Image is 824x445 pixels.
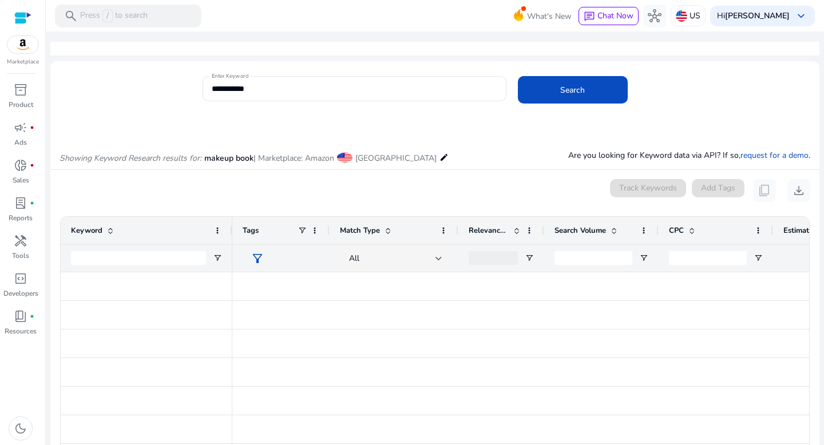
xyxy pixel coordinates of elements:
mat-icon: edit [439,150,449,164]
span: makeup book [204,153,253,164]
p: Sales [13,175,29,185]
span: All [349,253,359,264]
mat-label: Enter Keyword [212,72,248,80]
span: Keyword [71,225,102,236]
p: US [690,6,700,26]
span: campaign [14,121,27,134]
p: Are you looking for Keyword data via API? If so, . [568,149,810,161]
span: fiber_manual_record [30,314,34,319]
span: handyman [14,234,27,248]
span: fiber_manual_record [30,163,34,168]
span: chat [584,11,595,22]
span: inventory_2 [14,83,27,97]
img: amazon.svg [7,36,38,53]
p: Ads [14,137,27,148]
button: download [787,179,810,202]
button: hub [643,5,666,27]
span: Relevance Score [469,225,509,236]
span: What's New [527,6,572,26]
a: request for a demo [740,150,809,161]
span: search [64,9,78,23]
span: CPC [669,225,684,236]
b: [PERSON_NAME] [725,10,790,21]
span: lab_profile [14,196,27,210]
span: code_blocks [14,272,27,285]
span: Chat Now [597,10,633,21]
p: Press to search [80,10,148,22]
p: Resources [5,326,37,336]
span: keyboard_arrow_down [794,9,808,23]
span: hub [648,9,661,23]
span: filter_alt [251,252,264,265]
span: Search [560,84,585,96]
img: us.svg [676,10,687,22]
span: | Marketplace: Amazon [253,153,334,164]
span: / [102,10,113,22]
span: [GEOGRAPHIC_DATA] [355,153,437,164]
button: Open Filter Menu [213,253,222,263]
button: chatChat Now [579,7,639,25]
p: Reports [9,213,33,223]
button: Search [518,76,628,104]
span: book_4 [14,309,27,323]
span: fiber_manual_record [30,201,34,205]
span: dark_mode [14,422,27,435]
p: Marketplace [7,58,39,66]
span: Search Volume [554,225,606,236]
span: fiber_manual_record [30,125,34,130]
span: donut_small [14,158,27,172]
p: Tools [12,251,29,261]
p: Hi [717,12,790,20]
span: download [792,184,806,197]
i: Showing Keyword Research results for: [60,153,201,164]
input: Keyword Filter Input [71,251,206,265]
input: Search Volume Filter Input [554,251,632,265]
p: Product [9,100,33,110]
button: Open Filter Menu [754,253,763,263]
button: Open Filter Menu [639,253,648,263]
input: CPC Filter Input [669,251,747,265]
button: Open Filter Menu [525,253,534,263]
span: Match Type [340,225,380,236]
span: Tags [243,225,259,236]
p: Developers [3,288,38,299]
